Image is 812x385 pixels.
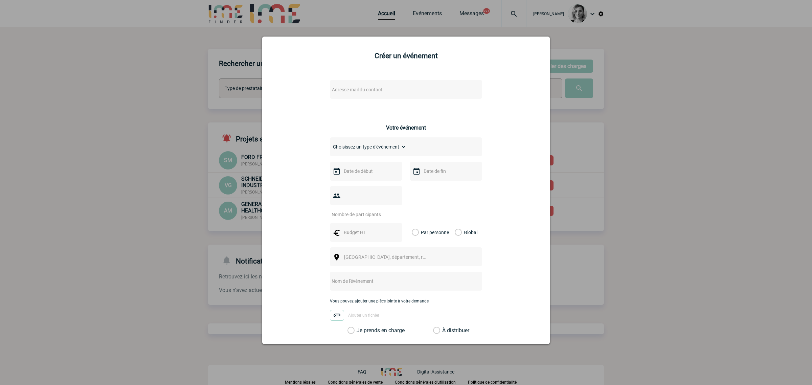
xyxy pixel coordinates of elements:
[342,228,389,237] input: Budget HT
[330,277,464,286] input: Nom de l'événement
[271,52,541,60] h2: Créer un événement
[422,167,469,176] input: Date de fin
[332,87,382,92] span: Adresse mail du contact
[386,124,426,131] h3: Votre événement
[455,223,459,242] label: Global
[347,327,359,334] label: Je prends en charge
[330,299,482,303] p: Vous pouvez ajouter une pièce jointe à votre demande
[330,210,393,219] input: Nombre de participants
[348,313,379,318] span: Ajouter un fichier
[412,223,419,242] label: Par personne
[342,167,389,176] input: Date de début
[433,327,440,334] label: À distribuer
[344,254,438,260] span: [GEOGRAPHIC_DATA], département, région...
